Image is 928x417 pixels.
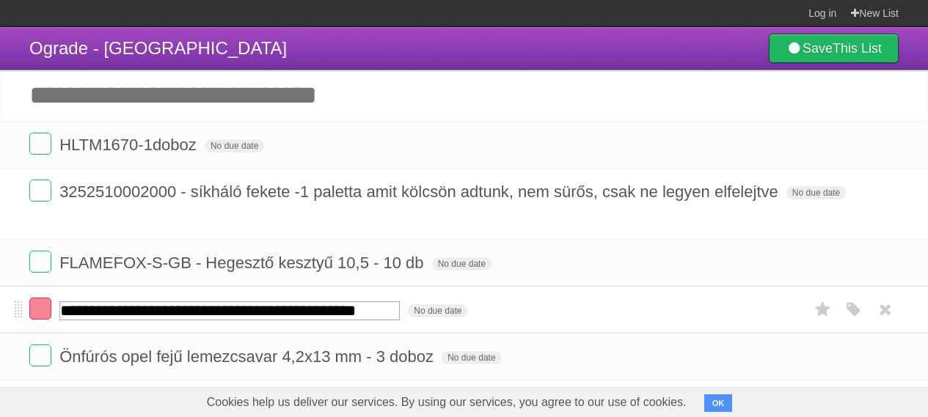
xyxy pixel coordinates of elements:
[59,347,437,366] span: Önfúrós opel fejű lemezcsavar 4,2x13 mm - 3 doboz
[59,182,782,201] span: 3252510002000 - síkháló fekete -1 paletta amit kölcsön adtunk, nem sürős, csak ne legyen elfelejtve
[29,251,51,273] label: Done
[29,180,51,202] label: Done
[786,186,846,199] span: No due date
[809,298,837,322] label: Star task
[205,139,264,152] span: No due date
[192,388,701,417] span: Cookies help us deliver our services. By using our services, you agree to our use of cookies.
[704,394,733,412] button: OK
[29,133,51,155] label: Done
[59,254,427,272] span: FLAMEFOX-S-GB - Hegesztő kesztyű 10,5 - 10 db
[59,136,200,154] span: HLTM1670-1doboz
[833,41,882,56] b: This List
[408,304,467,317] span: No due date
[29,38,287,58] span: Ograde - [GEOGRAPHIC_DATA]
[432,257,492,270] span: No due date
[442,351,501,364] span: No due date
[769,34,899,63] a: SaveThis List
[29,298,51,320] label: Done
[29,344,51,366] label: Done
